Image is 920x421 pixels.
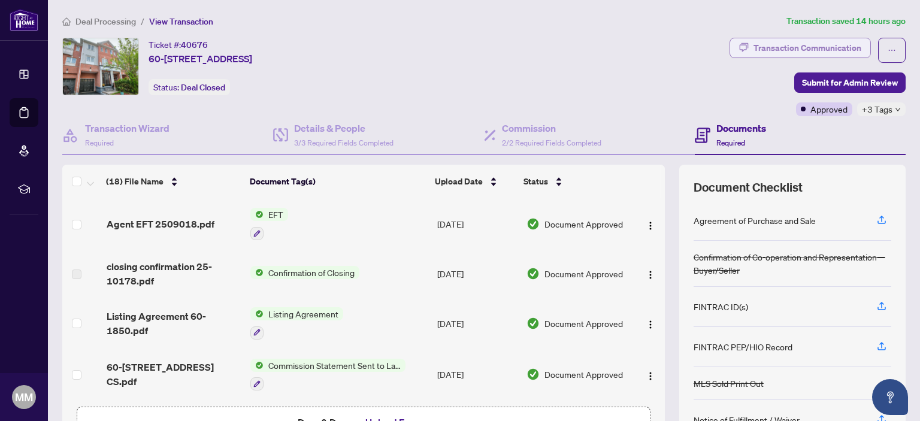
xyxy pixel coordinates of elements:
span: Confirmation of Closing [264,266,359,279]
th: (18) File Name [101,165,245,198]
span: 2/2 Required Fields Completed [502,138,601,147]
th: Document Tag(s) [245,165,430,198]
td: [DATE] [432,198,522,250]
td: [DATE] [432,250,522,298]
img: logo [10,9,38,31]
span: 3/3 Required Fields Completed [294,138,394,147]
article: Transaction saved 14 hours ago [786,14,906,28]
span: MM [15,389,33,405]
span: (18) File Name [106,175,164,188]
span: Agent EFT 2509018.pdf [107,217,214,231]
button: Open asap [872,379,908,415]
li: / [141,14,144,28]
td: [DATE] [432,298,522,349]
span: +3 Tags [862,102,892,116]
button: Status IconEFT [250,208,288,240]
button: Status IconListing Agreement [250,307,343,340]
img: Status Icon [250,307,264,320]
span: Document Approved [544,368,623,381]
h4: Commission [502,121,601,135]
button: Transaction Communication [730,38,871,58]
img: Status Icon [250,359,264,372]
span: Status [523,175,548,188]
h4: Documents [716,121,766,135]
button: Logo [641,264,660,283]
span: Submit for Admin Review [802,73,898,92]
span: 60-[STREET_ADDRESS] [149,52,252,66]
th: Status [519,165,630,198]
span: Commission Statement Sent to Lawyer [264,359,405,372]
span: EFT [264,208,288,221]
span: Listing Agreement 60-1850.pdf [107,309,241,338]
span: Approved [810,102,848,116]
div: MLS Sold Print Out [694,377,764,390]
span: Upload Date [435,175,483,188]
div: FINTRAC ID(s) [694,300,748,313]
span: Deal Closed [181,82,225,93]
span: 60-[STREET_ADDRESS] CS.pdf [107,360,241,389]
img: IMG-E12228139_1.jpg [63,38,138,95]
span: home [62,17,71,26]
span: closing confirmation 25-10178.pdf [107,259,241,288]
img: Document Status [526,368,540,381]
h4: Transaction Wizard [85,121,170,135]
img: Logo [646,270,655,280]
img: Status Icon [250,266,264,279]
img: Document Status [526,267,540,280]
span: Document Checklist [694,179,803,196]
span: 40676 [181,40,208,50]
span: Required [716,138,745,147]
span: Document Approved [544,267,623,280]
button: Logo [641,365,660,384]
span: ellipsis [888,46,896,54]
img: Logo [646,320,655,329]
img: Logo [646,371,655,381]
div: Ticket #: [149,38,208,52]
button: Submit for Admin Review [794,72,906,93]
div: FINTRAC PEP/HIO Record [694,340,792,353]
span: Deal Processing [75,16,136,27]
button: Logo [641,314,660,333]
h4: Details & People [294,121,394,135]
div: Transaction Communication [753,38,861,57]
span: View Transaction [149,16,213,27]
div: Status: [149,79,230,95]
div: Confirmation of Co-operation and Representation—Buyer/Seller [694,250,891,277]
th: Upload Date [430,165,519,198]
span: Listing Agreement [264,307,343,320]
img: Status Icon [250,208,264,221]
img: Document Status [526,217,540,231]
span: down [895,107,901,113]
span: Document Approved [544,217,623,231]
td: [DATE] [432,349,522,401]
span: Document Approved [544,317,623,330]
span: Required [85,138,114,147]
img: Logo [646,221,655,231]
div: Agreement of Purchase and Sale [694,214,816,227]
button: Logo [641,214,660,234]
button: Status IconCommission Statement Sent to Lawyer [250,359,405,391]
button: Status IconConfirmation of Closing [250,266,359,279]
img: Document Status [526,317,540,330]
